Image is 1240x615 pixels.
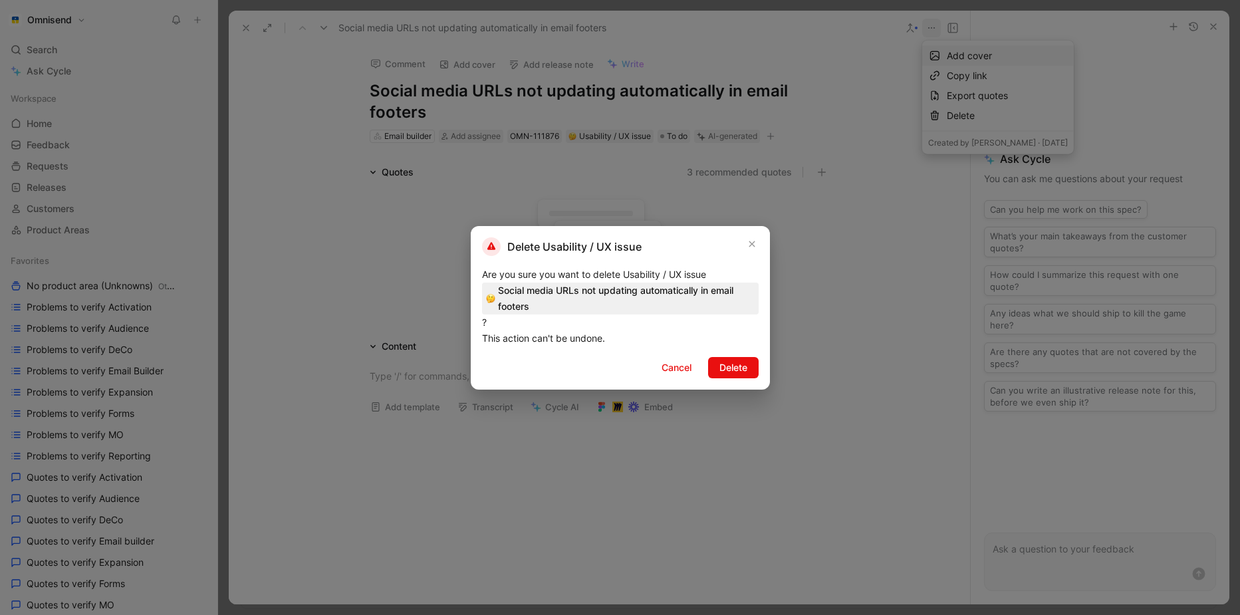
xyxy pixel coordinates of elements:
[708,357,759,378] button: Delete
[482,283,759,314] span: Social media URLs not updating automatically in email footers
[486,294,495,303] img: 🤔
[662,360,691,376] span: Cancel
[482,237,642,256] h2: Delete Usability / UX issue
[719,360,747,376] span: Delete
[482,267,759,346] div: Are you sure you want to delete Usability / UX issue ? This action can't be undone.
[650,357,703,378] button: Cancel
